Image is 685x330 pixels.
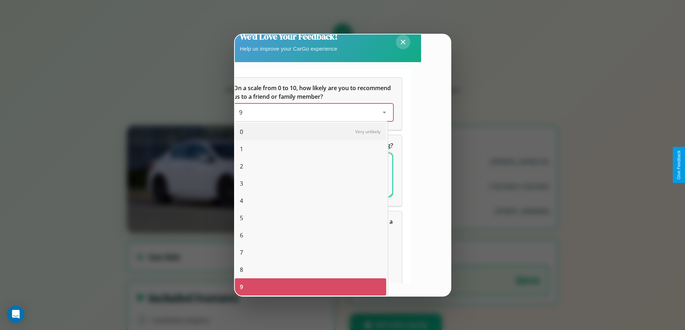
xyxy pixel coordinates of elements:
span: 7 [240,248,243,257]
h2: We'd Love Your Feedback! [240,31,338,42]
div: 7 [235,244,386,261]
div: 10 [235,296,386,313]
div: Give Feedback [676,150,681,180]
div: 0 [235,123,386,140]
span: 9 [240,283,243,291]
div: On a scale from 0 to 10, how likely are you to recommend us to a friend or family member? [225,78,402,130]
span: Which of the following features do you value the most in a vehicle? [233,218,394,234]
span: 3 [240,179,243,188]
span: What can we do to make your experience more satisfying? [233,141,393,149]
div: 4 [235,192,386,209]
span: 5 [240,214,243,222]
h5: On a scale from 0 to 10, how likely are you to recommend us to a friend or family member? [233,84,393,101]
span: 9 [239,108,242,116]
div: 3 [235,175,386,192]
span: 0 [240,127,243,136]
p: Help us improve your CarGo experience [240,44,338,54]
span: Very unlikely [355,129,380,135]
span: 8 [240,265,243,274]
span: 2 [240,162,243,171]
span: 6 [240,231,243,240]
div: 9 [235,278,386,296]
div: 6 [235,227,386,244]
div: 2 [235,158,386,175]
div: 5 [235,209,386,227]
span: 1 [240,145,243,153]
div: On a scale from 0 to 10, how likely are you to recommend us to a friend or family member? [233,104,393,121]
div: Open Intercom Messenger [7,306,24,323]
span: On a scale from 0 to 10, how likely are you to recommend us to a friend or family member? [233,84,392,101]
div: 1 [235,140,386,158]
div: 8 [235,261,386,278]
span: 4 [240,196,243,205]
